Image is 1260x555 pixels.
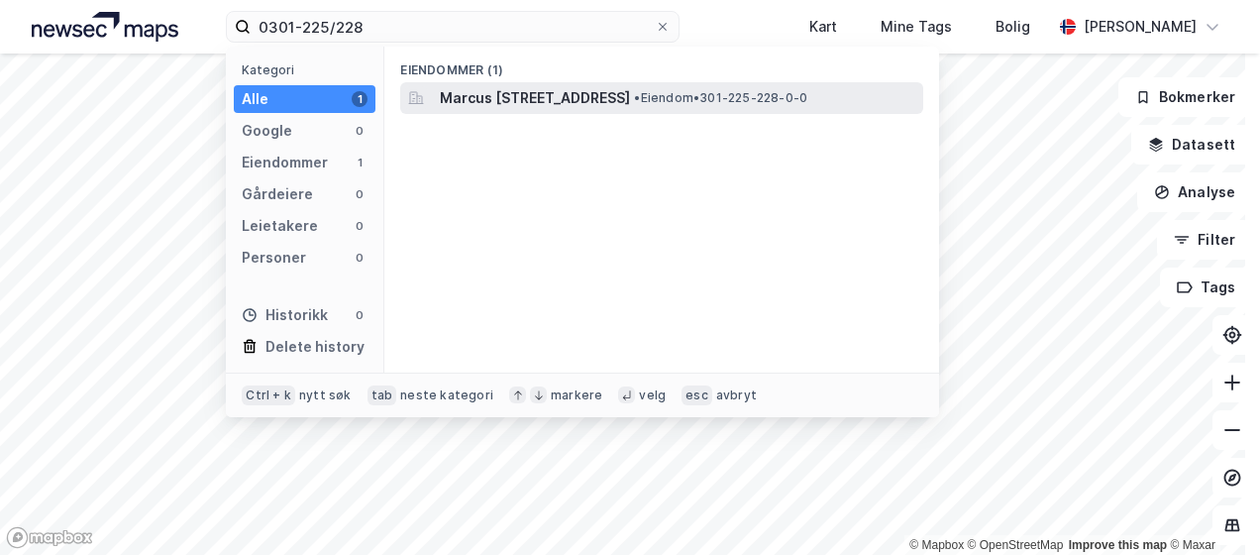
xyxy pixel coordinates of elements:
button: Filter [1157,220,1252,260]
a: Mapbox homepage [6,526,93,549]
iframe: Chat Widget [1161,460,1260,555]
div: esc [682,386,712,405]
div: Kart [809,15,837,39]
div: tab [367,386,397,405]
button: Tags [1160,268,1252,307]
div: markere [551,388,602,403]
button: Datasett [1131,125,1252,165]
div: 0 [352,307,367,323]
a: Mapbox [909,538,964,552]
div: Mine Tags [881,15,952,39]
div: 0 [352,123,367,139]
input: Søk på adresse, matrikkel, gårdeiere, leietakere eller personer [251,12,654,42]
div: 0 [352,250,367,266]
span: Marcus [STREET_ADDRESS] [440,86,630,110]
div: Delete history [265,335,365,359]
a: OpenStreetMap [968,538,1064,552]
div: 0 [352,218,367,234]
a: Improve this map [1069,538,1167,552]
div: Google [242,119,292,143]
img: logo.a4113a55bc3d86da70a041830d287a7e.svg [32,12,178,42]
div: Leietakere [242,214,318,238]
div: Alle [242,87,268,111]
button: Bokmerker [1118,77,1252,117]
div: nytt søk [299,388,352,403]
div: avbryt [716,388,757,403]
span: Eiendom • 301-225-228-0-0 [634,90,807,106]
div: Kategori [242,62,375,77]
div: 1 [352,91,367,107]
div: Eiendommer (1) [384,47,939,82]
span: • [634,90,640,105]
div: 0 [352,186,367,202]
div: Eiendommer [242,151,328,174]
div: neste kategori [400,388,493,403]
div: 1 [352,155,367,170]
div: velg [639,388,666,403]
div: Bolig [996,15,1030,39]
div: Historikk [242,303,328,327]
button: Analyse [1137,172,1252,212]
div: [PERSON_NAME] [1084,15,1197,39]
div: Kontrollprogram for chat [1161,460,1260,555]
div: Gårdeiere [242,182,313,206]
div: Ctrl + k [242,386,295,405]
div: Personer [242,246,306,270]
